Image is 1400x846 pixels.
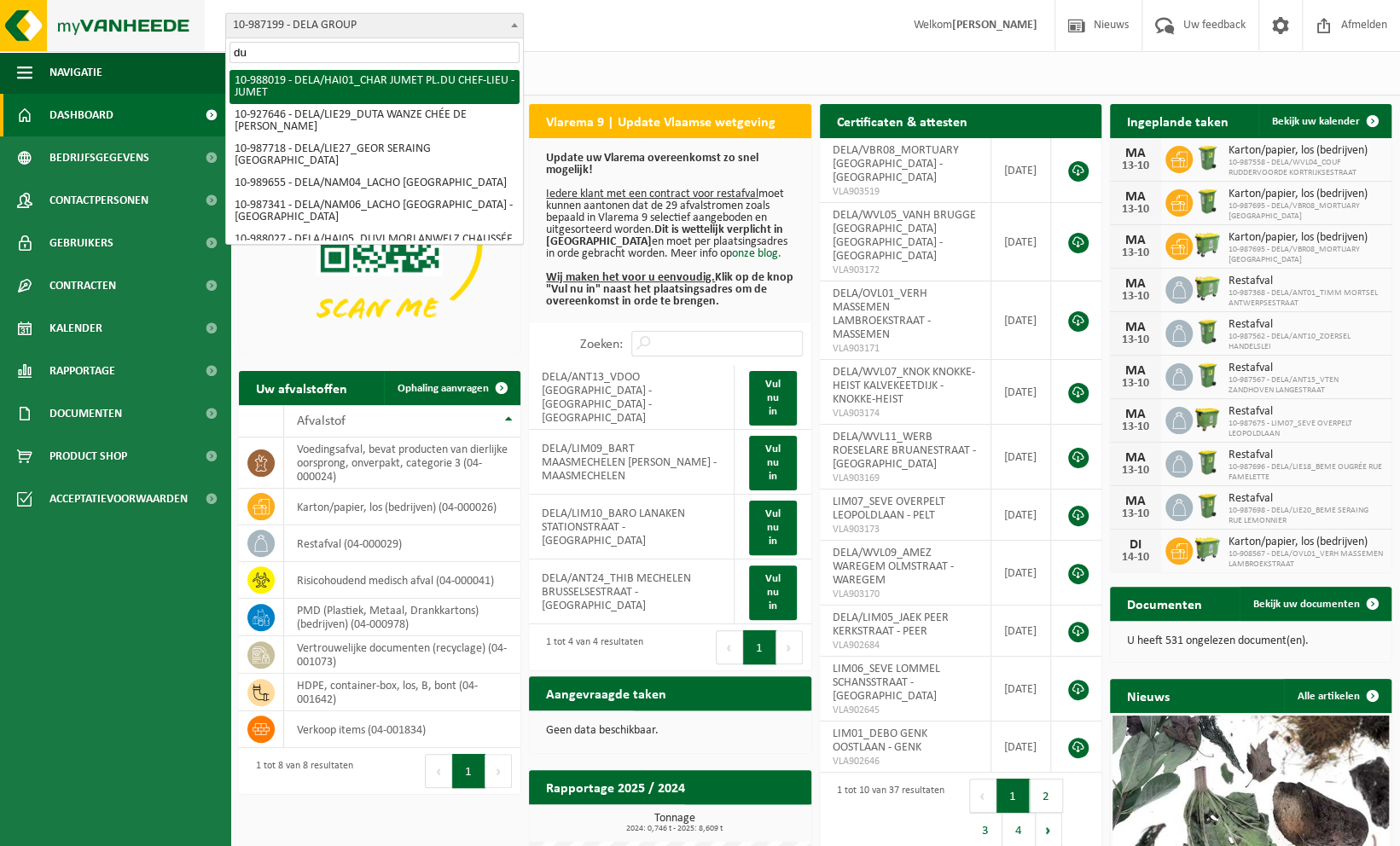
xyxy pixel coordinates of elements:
span: VLA903519 [833,185,978,199]
img: WB-0660-HPE-GN-50 [1193,274,1222,303]
span: DELA/VBR08_MORTUARY [GEOGRAPHIC_DATA] - [GEOGRAPHIC_DATA] [833,144,959,184]
b: Dit is wettelijk verplicht in [GEOGRAPHIC_DATA] [546,223,783,248]
h2: Nieuws [1110,679,1187,712]
li: 10-988019 - DELA/HAI01_CHAR JUMET PL.DU CHEF-LIEU - JUMET [229,70,520,104]
span: VLA903171 [833,342,978,356]
div: MA [1118,451,1153,465]
li: 10-987718 - DELA/LIE27_GEOR SERAING [GEOGRAPHIC_DATA] [229,138,520,172]
span: Dashboard [49,94,113,136]
div: MA [1118,190,1153,204]
button: 1 [452,754,485,788]
span: Karton/papier, los (bedrijven) [1229,536,1383,549]
div: MA [1118,277,1153,291]
button: 2 [1030,779,1063,813]
span: 10-987567 - DELA/ANT15_VTEN ZANDHOVEN LANGESTRAAT [1229,375,1383,396]
div: 13-10 [1118,508,1153,520]
span: 2024: 0,746 t - 2025: 8,609 t [537,825,810,833]
p: moet kunnen aantonen dat de 29 afvalstromen zoals bepaald in Vlarema 9 selectief aangeboden en ui... [546,153,793,308]
span: 10-987695 - DELA/VBR08_MORTUARY [GEOGRAPHIC_DATA] [1229,201,1383,222]
p: Geen data beschikbaar. [546,725,793,737]
td: DELA/LIM10_BARO LANAKEN STATIONSTRAAT - [GEOGRAPHIC_DATA] [529,495,734,559]
td: [DATE] [991,721,1051,773]
h2: Documenten [1110,587,1219,620]
span: VLA902645 [833,704,978,717]
span: VLA902684 [833,639,978,652]
span: Product Shop [49,435,127,478]
td: DELA/LIM09_BART MAASMECHELEN [PERSON_NAME] - MAASMECHELEN [529,430,734,495]
span: Bekijk uw documenten [1253,599,1360,610]
div: MA [1118,364,1153,378]
a: Ophaling aanvragen [384,371,519,405]
span: 10-987696 - DELA/LIE18_BEME OUGRÉE RUE FAMELETTE [1229,462,1383,483]
td: [DATE] [991,203,1051,281]
td: PMD (Plastiek, Metaal, Drankkartons) (bedrijven) (04-000978) [284,599,520,636]
td: [DATE] [991,281,1051,360]
td: [DATE] [991,425,1051,490]
li: 10-927646 - DELA/LIE29_DUTA WANZE CHÉE DE [PERSON_NAME] [229,104,520,138]
span: Restafval [1229,449,1383,462]
div: MA [1118,408,1153,421]
a: Bekijk rapportage [684,803,810,837]
span: Bedrijfsgegevens [49,136,149,179]
b: Klik op de knop "Vul nu in" naast het plaatsingsadres om de overeenkomst in orde te brengen. [546,271,793,308]
h2: Certificaten & attesten [820,104,985,137]
span: Navigatie [49,51,102,94]
td: [DATE] [991,606,1051,657]
a: Alle artikelen [1284,679,1390,713]
div: 13-10 [1118,204,1153,216]
div: 13-10 [1118,334,1153,346]
li: 10-987341 - DELA/NAM06_LACHO [GEOGRAPHIC_DATA] - [GEOGRAPHIC_DATA] [229,194,520,229]
img: WB-0660-HPE-GN-50 [1193,230,1222,259]
div: DI [1118,538,1153,552]
td: voedingsafval, bevat producten van dierlijke oorsprong, onverpakt, categorie 3 (04-000024) [284,437,520,489]
h2: Aangevraagde taken [529,676,683,710]
img: WB-0240-HPE-GN-50 [1193,187,1222,216]
img: WB-0660-HPE-GN-50 [1193,535,1222,564]
span: LIM01_DEBO GENK OOSTLAAN - GENK [833,727,927,754]
span: LIM06_SEVE LOMMEL SCHANSSTRAAT - [GEOGRAPHIC_DATA] [833,663,940,703]
td: verkoop items (04-001834) [284,711,520,748]
div: 1 tot 8 van 8 resultaten [247,752,353,790]
span: 10-987368 - DELA/ANT01_TIMM MORTSEL ANTWERPSESTRAAT [1229,288,1383,309]
span: 10-987558 - DELA/WVL04_COUF RUDDERVOORDE KORTRIJKSESTRAAT [1229,158,1383,178]
img: WB-0240-HPE-GN-50 [1193,361,1222,390]
span: Rapportage [49,350,115,392]
div: 13-10 [1118,247,1153,259]
div: 13-10 [1118,421,1153,433]
u: Wij maken het voor u eenvoudig. [546,271,715,284]
strong: [PERSON_NAME] [952,19,1037,32]
img: WB-0240-HPE-GN-50 [1193,491,1222,520]
span: Restafval [1229,275,1383,288]
h2: Uw afvalstoffen [239,371,364,404]
span: Ophaling aanvragen [398,383,489,394]
h3: Tonnage [537,813,810,833]
img: WB-0240-HPE-GN-50 [1193,143,1222,172]
span: VLA903172 [833,264,978,277]
td: restafval (04-000029) [284,525,520,562]
div: MA [1118,321,1153,334]
span: VLA903173 [833,523,978,536]
button: Next [485,754,512,788]
span: 10-987199 - DELA GROUP [225,13,524,38]
td: [DATE] [991,490,1051,541]
span: Contactpersonen [49,179,148,222]
span: Restafval [1229,362,1383,375]
div: 13-10 [1118,291,1153,303]
div: 13-10 [1118,465,1153,477]
td: karton/papier, los (bedrijven) (04-000026) [284,489,520,525]
button: Previous [716,630,743,664]
td: DELA/ANT24_THIB MECHELEN BRUSSELSESTRAAT - [GEOGRAPHIC_DATA] [529,559,734,624]
h2: Vlarema 9 | Update Vlaamse wetgeving [529,104,793,137]
span: Contracten [49,264,116,307]
td: [DATE] [991,138,1051,203]
span: 10-987698 - DELA/LIE20_BEME SERAING RUE LEMONNIER [1229,506,1383,526]
a: Vul nu in [749,436,797,490]
a: Bekijk uw documenten [1240,587,1390,621]
span: DELA/WVL09_AMEZ WAREGEM OLMSTRAAT - WAREGEM [833,547,954,587]
button: Previous [425,754,452,788]
span: 10-987562 - DELA/ANT10_ZOERSEL HANDELSLEI [1229,332,1383,352]
span: Karton/papier, los (bedrijven) [1229,144,1383,158]
span: DELA/WVL05_VANH BRUGGE [GEOGRAPHIC_DATA] [GEOGRAPHIC_DATA] - [GEOGRAPHIC_DATA] [833,209,976,263]
h2: Rapportage 2025 / 2024 [529,770,702,803]
div: MA [1118,147,1153,160]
